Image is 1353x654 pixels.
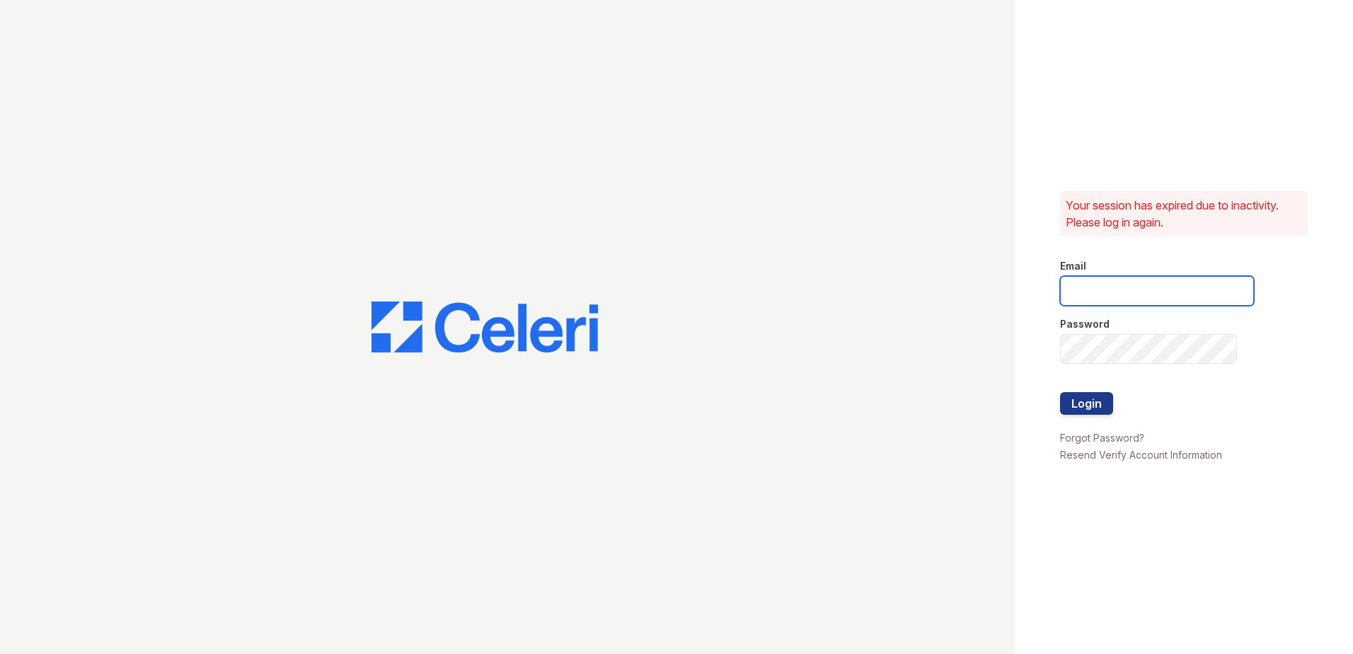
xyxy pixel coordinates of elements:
label: Email [1060,259,1086,273]
a: Resend Verify Account Information [1060,449,1222,461]
p: Your session has expired due to inactivity. Please log in again. [1066,197,1302,231]
button: Login [1060,392,1113,415]
label: Password [1060,317,1110,331]
img: CE_Logo_Blue-a8612792a0a2168367f1c8372b55b34899dd931a85d93a1a3d3e32e68fde9ad4.png [372,302,598,352]
a: Forgot Password? [1060,432,1144,444]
